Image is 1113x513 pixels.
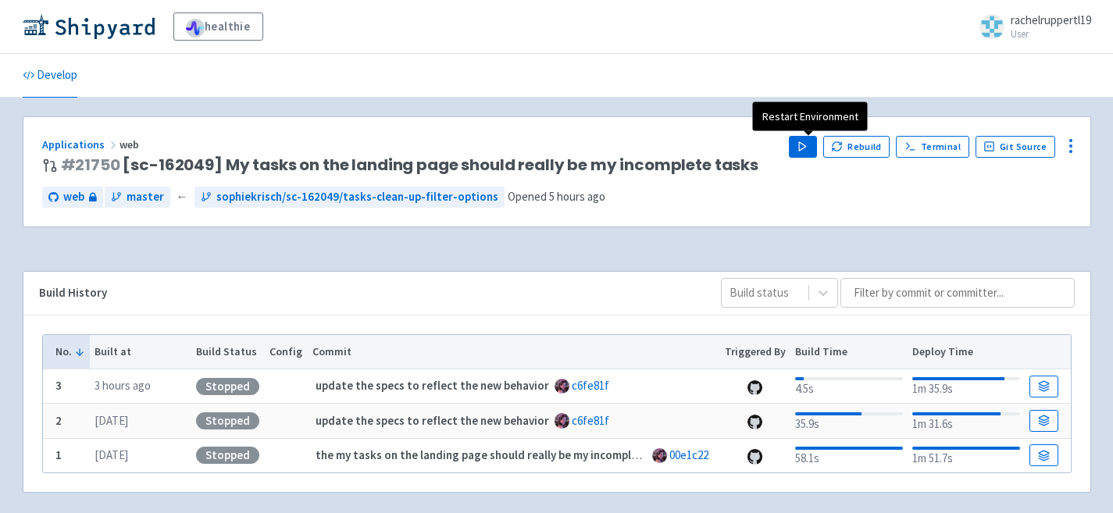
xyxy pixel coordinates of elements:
[1029,410,1058,432] a: Build Details
[795,409,902,433] div: 35.9s
[95,413,128,428] time: [DATE]
[572,378,609,393] a: c6fe81f
[23,14,155,39] img: Shipyard logo
[42,137,120,151] a: Applications
[1029,444,1058,466] a: Build Details
[61,154,120,176] a: #21750
[196,447,259,464] div: Stopped
[912,409,1019,433] div: 1m 31.6s
[196,378,259,395] div: Stopped
[42,187,103,208] a: web
[216,188,498,206] span: sophiekrisch/sc-162049/tasks-clean-up-filter-options
[719,335,790,369] th: Triggered By
[265,335,308,369] th: Config
[1011,29,1091,39] small: User
[669,447,708,462] a: 00e1c22
[55,413,62,428] b: 2
[90,335,191,369] th: Built at
[840,278,1075,308] input: Filter by commit or committer...
[55,447,62,462] b: 1
[316,413,549,428] strong: update the specs to reflect the new behavior
[95,378,151,393] time: 3 hours ago
[908,335,1025,369] th: Deploy Time
[549,189,605,204] time: 5 hours ago
[316,447,908,462] strong: the my tasks on the landing page should really be my incomplete tasks, and dont lock the complete...
[795,374,902,398] div: 4.5s
[1029,376,1058,397] a: Build Details
[790,335,908,369] th: Build Time
[120,137,141,151] span: web
[194,187,505,208] a: sophiekrisch/sc-162049/tasks-clean-up-filter-options
[1011,12,1091,27] span: rachelruppertl19
[63,188,84,206] span: web
[970,14,1091,39] a: rachelruppertl19 User
[572,413,609,428] a: c6fe81f
[95,447,128,462] time: [DATE]
[795,444,902,468] div: 58.1s
[39,284,696,302] div: Build History
[912,444,1019,468] div: 1m 51.7s
[823,136,890,158] button: Rebuild
[177,188,188,206] span: ←
[508,189,605,204] span: Opened
[789,136,817,158] button: Play
[976,136,1056,158] a: Git Source
[896,136,969,158] a: Terminal
[61,156,758,174] span: [sc-162049] My tasks on the landing page should really be my incomplete tasks
[912,374,1019,398] div: 1m 35.9s
[23,54,77,98] a: Develop
[196,412,259,429] div: Stopped
[55,378,62,393] b: 3
[105,187,170,208] a: master
[316,378,549,393] strong: update the specs to reflect the new behavior
[173,12,263,41] a: healthie
[307,335,719,369] th: Commit
[191,335,265,369] th: Build Status
[55,344,85,360] button: No.
[127,188,164,206] span: master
